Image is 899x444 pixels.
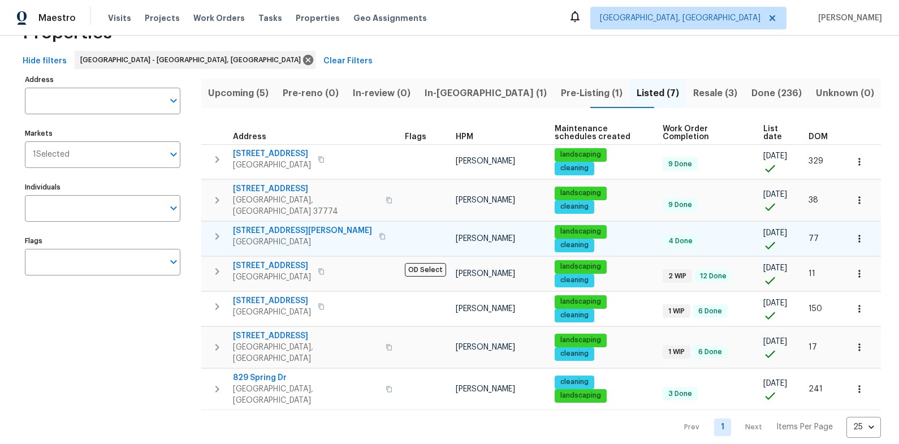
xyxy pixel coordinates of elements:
[763,125,789,141] span: List date
[405,133,426,141] span: Flags
[556,227,606,236] span: landscaping
[556,377,593,387] span: cleaning
[556,311,593,320] span: cleaning
[763,380,787,387] span: [DATE]
[556,335,606,345] span: landscaping
[673,417,881,438] nav: Pagination Navigation
[233,372,379,383] span: 829 Spring Dr
[233,295,311,307] span: [STREET_ADDRESS]
[555,125,643,141] span: Maintenance schedules created
[456,270,515,278] span: [PERSON_NAME]
[233,236,372,248] span: [GEOGRAPHIC_DATA]
[809,235,819,243] span: 77
[809,343,817,351] span: 17
[763,338,787,346] span: [DATE]
[80,54,305,66] span: [GEOGRAPHIC_DATA] - [GEOGRAPHIC_DATA], [GEOGRAPHIC_DATA]
[233,271,311,283] span: [GEOGRAPHIC_DATA]
[556,349,593,359] span: cleaning
[663,125,744,141] span: Work Order Completion
[233,307,311,318] span: [GEOGRAPHIC_DATA]
[664,160,697,169] span: 9 Done
[556,275,593,285] span: cleaning
[809,133,828,141] span: DOM
[25,184,180,191] label: Individuals
[33,150,70,160] span: 1 Selected
[763,299,787,307] span: [DATE]
[323,54,373,68] span: Clear Filters
[556,150,606,160] span: landscaping
[208,85,269,101] span: Upcoming (5)
[18,51,71,72] button: Hide filters
[319,51,377,72] button: Clear Filters
[258,14,282,22] span: Tasks
[693,85,737,101] span: Resale (3)
[233,330,379,342] span: [STREET_ADDRESS]
[664,236,697,246] span: 4 Done
[233,195,379,217] span: [GEOGRAPHIC_DATA], [GEOGRAPHIC_DATA] 37774
[166,93,181,109] button: Open
[233,133,266,141] span: Address
[108,12,131,24] span: Visits
[456,157,515,165] span: [PERSON_NAME]
[556,297,606,307] span: landscaping
[25,130,180,137] label: Markets
[23,27,112,38] span: Properties
[233,148,311,160] span: [STREET_ADDRESS]
[846,412,881,442] div: 25
[296,12,340,24] span: Properties
[664,200,697,210] span: 9 Done
[556,262,606,271] span: landscaping
[556,163,593,173] span: cleaning
[809,157,823,165] span: 329
[809,305,822,313] span: 150
[456,133,473,141] span: HPM
[636,85,679,101] span: Listed (7)
[233,383,379,406] span: [GEOGRAPHIC_DATA], [GEOGRAPHIC_DATA]
[763,229,787,237] span: [DATE]
[714,419,731,436] a: Goto page 1
[25,76,180,83] label: Address
[233,225,372,236] span: [STREET_ADDRESS][PERSON_NAME]
[561,85,623,101] span: Pre-Listing (1)
[456,235,515,243] span: [PERSON_NAME]
[556,188,606,198] span: landscaping
[664,389,697,399] span: 3 Done
[763,264,787,272] span: [DATE]
[353,85,411,101] span: In-review (0)
[809,385,823,393] span: 241
[25,238,180,244] label: Flags
[75,51,315,69] div: [GEOGRAPHIC_DATA] - [GEOGRAPHIC_DATA], [GEOGRAPHIC_DATA]
[776,421,833,433] p: Items Per Page
[456,305,515,313] span: [PERSON_NAME]
[456,196,515,204] span: [PERSON_NAME]
[233,183,379,195] span: [STREET_ADDRESS]
[166,254,181,270] button: Open
[456,385,515,393] span: [PERSON_NAME]
[600,12,760,24] span: [GEOGRAPHIC_DATA], [GEOGRAPHIC_DATA]
[814,12,882,24] span: [PERSON_NAME]
[809,270,815,278] span: 11
[763,191,787,199] span: [DATE]
[664,271,691,281] span: 2 WIP
[166,200,181,216] button: Open
[233,160,311,171] span: [GEOGRAPHIC_DATA]
[38,12,76,24] span: Maestro
[556,240,593,250] span: cleaning
[694,347,727,357] span: 6 Done
[751,85,802,101] span: Done (236)
[23,54,67,68] span: Hide filters
[809,196,818,204] span: 38
[664,347,689,357] span: 1 WIP
[763,152,787,160] span: [DATE]
[815,85,874,101] span: Unknown (0)
[695,271,731,281] span: 12 Done
[166,146,181,162] button: Open
[283,85,339,101] span: Pre-reno (0)
[405,263,446,277] span: OD Select
[456,343,515,351] span: [PERSON_NAME]
[694,307,727,316] span: 6 Done
[664,307,689,316] span: 1 WIP
[193,12,245,24] span: Work Orders
[556,391,606,400] span: landscaping
[233,342,379,364] span: [GEOGRAPHIC_DATA], [GEOGRAPHIC_DATA]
